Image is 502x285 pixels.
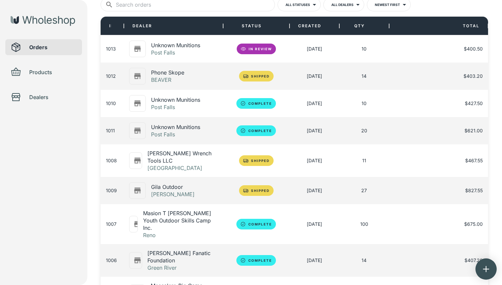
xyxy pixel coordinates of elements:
button: Sort [267,21,276,31]
div: 10 [362,100,367,107]
div: QTY [349,17,370,35]
p: [PERSON_NAME] Wrench Tools LLC [147,150,217,164]
div: 11 [362,157,366,164]
div: TOTAL [458,17,485,35]
div: 1012 [106,73,116,79]
div: 1009 [106,187,117,194]
span: Shipped [247,159,274,163]
p: [GEOGRAPHIC_DATA] [147,164,217,172]
p: Unknown Munitions [151,123,200,131]
div: CREATED [293,17,327,35]
p: Gila Outdoor [151,183,195,191]
button: Sort [370,21,379,31]
div: 07/04/2025 [307,157,322,164]
div: 08/07/2025 [307,73,322,79]
div: 07/22/2025 [307,187,322,194]
div: 06/26/2025 [307,221,322,227]
div: Products [5,64,82,80]
div: 1013 [106,46,116,52]
p: [PERSON_NAME] Fanatic Foundation [147,249,218,264]
span: $427.50 [465,100,483,107]
div: Dealers [5,89,82,105]
div: Orders [5,39,82,55]
p: Unknown Munitions [151,42,200,49]
p: All Dealers [331,1,354,7]
div: 07/29/2025 [307,127,322,134]
p: Unknown Munitions [151,96,200,103]
div: CREATED [290,17,339,35]
p: Post Falls [151,131,200,138]
div: 1007 [106,221,117,227]
div: 20 [361,127,367,134]
p: BEAVER [151,76,184,83]
span: $467.55 [465,157,483,164]
span: $675.00 [464,221,483,227]
div: 100 [360,221,368,227]
div: 14 [362,257,367,264]
div: 10 [362,46,367,52]
div: 07/29/2025 [307,100,322,107]
span: Orders [29,43,77,51]
div: QTY [339,17,389,35]
div: ID [104,17,115,35]
span: Complete [244,129,276,133]
p: Post Falls [151,103,200,111]
p: Green River [147,264,218,271]
div: 14 [362,73,367,79]
div: 1006 [106,257,117,264]
span: $621.00 [464,127,483,134]
span: $400.50 [464,46,483,52]
p: [PERSON_NAME] [151,191,195,198]
div: STATUS [223,17,290,35]
button: Sort [448,21,458,31]
span: Shipped [247,189,274,193]
span: $407.20 [464,257,483,264]
div: 27 [361,187,367,194]
p: Post Falls [151,49,200,56]
p: Masion T [PERSON_NAME] Youth Outdoor Skills Camp Inc. [143,210,217,231]
span: Complete [244,258,276,262]
div: 1011 [106,127,115,134]
button: Sort [327,21,336,31]
span: Products [29,68,77,76]
div: 1008 [106,157,117,164]
p: Reno [143,231,217,239]
div: ID [101,17,124,35]
span: $403.20 [463,73,483,79]
div: 1010 [106,100,116,107]
div: DEALER [127,17,157,35]
p: Newest First [375,1,400,7]
span: $827.55 [465,187,483,194]
div: 06/12/2025 [307,257,322,264]
span: Complete [244,101,276,105]
img: Wholeshop logo [11,16,75,26]
div: DEALER [124,17,223,35]
div: 08/24/2025 [307,46,322,52]
p: Phone Skope [151,69,184,76]
span: Complete [244,222,276,226]
span: In Review [245,47,276,51]
span: Dealers [29,93,77,101]
button: Sort [157,21,167,31]
p: All Statuses [286,1,310,7]
span: Shipped [247,74,274,78]
div: TOTAL [389,17,488,35]
div: STATUS [236,17,267,35]
button: Sort [111,21,121,31]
